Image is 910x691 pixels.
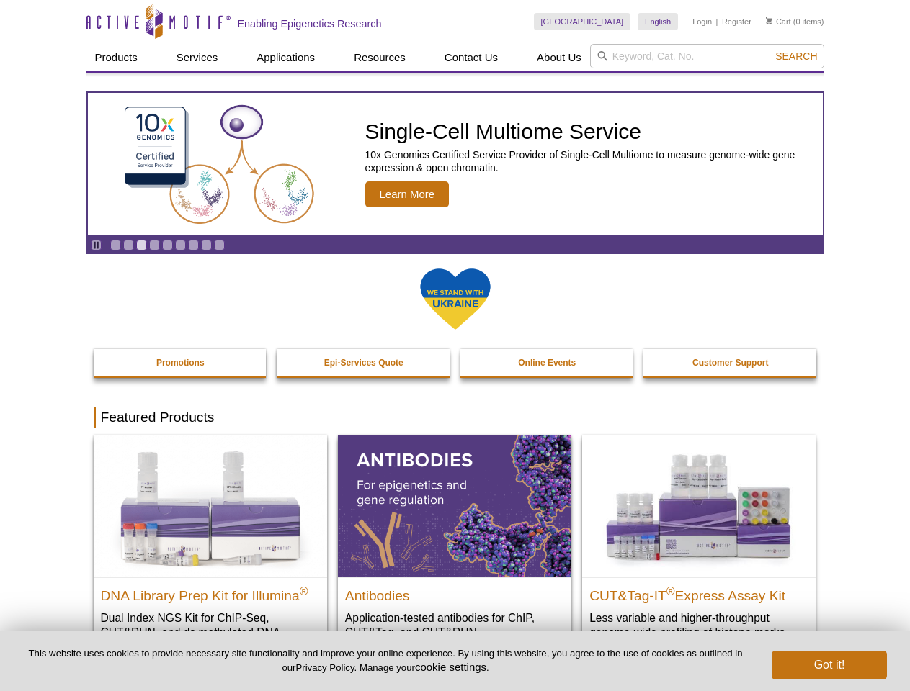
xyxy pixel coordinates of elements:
[188,240,199,250] a: Go to slide 7
[338,435,571,577] img: All Antibodies
[345,44,414,71] a: Resources
[94,435,327,668] a: DNA Library Prep Kit for Illumina DNA Library Prep Kit for Illumina® Dual Index NGS Kit for ChIP-...
[201,240,212,250] a: Go to slide 8
[88,93,823,235] article: Single-Cell Multiome Service
[162,240,173,250] a: Go to slide 5
[460,349,635,376] a: Online Events
[156,358,205,368] strong: Promotions
[638,13,678,30] a: English
[111,99,327,230] img: Single-Cell Multiome Service
[248,44,324,71] a: Applications
[88,93,823,235] a: Single-Cell Multiome Service Single-Cell Multiome Service 10x Genomics Certified Service Provider...
[772,651,887,679] button: Got it!
[518,358,576,368] strong: Online Events
[365,181,450,207] span: Learn More
[528,44,590,71] a: About Us
[214,240,225,250] a: Go to slide 9
[338,435,571,654] a: All Antibodies Antibodies Application-tested antibodies for ChIP, CUT&Tag, and CUT&RUN.
[590,44,824,68] input: Keyword, Cat. No.
[365,121,816,143] h2: Single-Cell Multiome Service
[692,358,768,368] strong: Customer Support
[345,610,564,640] p: Application-tested antibodies for ChIP, CUT&Tag, and CUT&RUN.
[766,17,791,27] a: Cart
[101,610,320,654] p: Dual Index NGS Kit for ChIP-Seq, CUT&RUN, and ds methylated DNA assays.
[110,240,121,250] a: Go to slide 1
[149,240,160,250] a: Go to slide 4
[582,435,816,654] a: CUT&Tag-IT® Express Assay Kit CUT&Tag-IT®Express Assay Kit Less variable and higher-throughput ge...
[168,44,227,71] a: Services
[345,582,564,603] h2: Antibodies
[101,582,320,603] h2: DNA Library Prep Kit for Illumina
[238,17,382,30] h2: Enabling Epigenetics Research
[582,435,816,577] img: CUT&Tag-IT® Express Assay Kit
[415,661,486,673] button: cookie settings
[589,582,808,603] h2: CUT&Tag-IT Express Assay Kit
[534,13,631,30] a: [GEOGRAPHIC_DATA]
[716,13,718,30] li: |
[277,349,451,376] a: Epi-Services Quote
[766,17,772,24] img: Your Cart
[722,17,751,27] a: Register
[175,240,186,250] a: Go to slide 6
[365,148,816,174] p: 10x Genomics Certified Service Provider of Single-Cell Multiome to measure genome-wide gene expre...
[589,610,808,640] p: Less variable and higher-throughput genome-wide profiling of histone marks​.
[94,407,817,428] h2: Featured Products
[771,50,821,63] button: Search
[86,44,146,71] a: Products
[123,240,134,250] a: Go to slide 2
[775,50,817,62] span: Search
[94,435,327,577] img: DNA Library Prep Kit for Illumina
[23,647,748,674] p: This website uses cookies to provide necessary site functionality and improve your online experie...
[136,240,147,250] a: Go to slide 3
[692,17,712,27] a: Login
[436,44,507,71] a: Contact Us
[643,349,818,376] a: Customer Support
[300,584,308,597] sup: ®
[91,240,102,250] a: Toggle autoplay
[94,349,268,376] a: Promotions
[666,584,675,597] sup: ®
[324,358,403,368] strong: Epi-Services Quote
[419,267,491,331] img: We Stand With Ukraine
[766,13,824,30] li: (0 items)
[295,662,354,673] a: Privacy Policy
